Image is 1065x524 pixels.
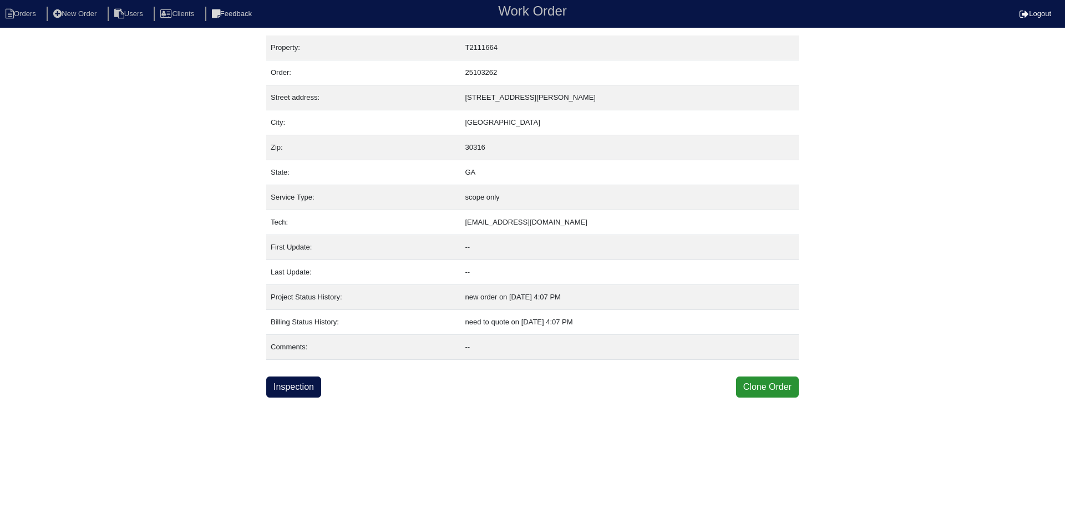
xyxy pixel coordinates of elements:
[266,160,460,185] td: State:
[460,210,799,235] td: [EMAIL_ADDRESS][DOMAIN_NAME]
[460,185,799,210] td: scope only
[460,335,799,360] td: --
[266,135,460,160] td: Zip:
[266,260,460,285] td: Last Update:
[266,210,460,235] td: Tech:
[266,110,460,135] td: City:
[460,135,799,160] td: 30316
[460,60,799,85] td: 25103262
[1020,9,1051,18] a: Logout
[266,35,460,60] td: Property:
[460,160,799,185] td: GA
[108,9,152,18] a: Users
[736,377,799,398] button: Clone Order
[108,7,152,22] li: Users
[266,310,460,335] td: Billing Status History:
[266,85,460,110] td: Street address:
[47,7,105,22] li: New Order
[266,235,460,260] td: First Update:
[154,9,203,18] a: Clients
[266,335,460,360] td: Comments:
[47,9,105,18] a: New Order
[154,7,203,22] li: Clients
[460,35,799,60] td: T2111664
[266,185,460,210] td: Service Type:
[266,60,460,85] td: Order:
[460,260,799,285] td: --
[465,289,794,305] div: new order on [DATE] 4:07 PM
[460,85,799,110] td: [STREET_ADDRESS][PERSON_NAME]
[266,377,321,398] a: Inspection
[205,7,261,22] li: Feedback
[460,110,799,135] td: [GEOGRAPHIC_DATA]
[465,314,794,330] div: need to quote on [DATE] 4:07 PM
[266,285,460,310] td: Project Status History:
[460,235,799,260] td: --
